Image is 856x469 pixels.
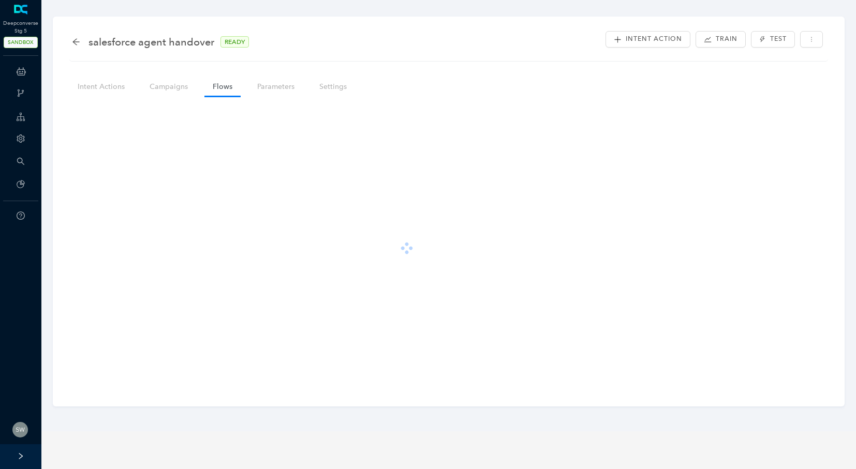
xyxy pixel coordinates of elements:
a: Campaigns [141,77,196,96]
a: Parameters [249,77,303,96]
span: Test [770,34,787,44]
span: stock [704,36,712,43]
span: search [17,157,25,165]
span: arrow-left [72,38,80,46]
span: SANDBOX [4,37,38,48]
span: pie-chart [17,180,25,188]
span: Train [716,34,737,44]
img: c3ccc3f0c05bac1ff29357cbd66b20c9 [12,422,28,437]
span: branches [17,89,25,97]
a: Intent Actions [69,77,133,96]
span: Intent Action [626,34,682,44]
span: setting [17,134,25,143]
button: stock Train [696,31,746,48]
span: thunderbolt [759,36,765,42]
a: Flows [204,77,241,96]
button: more [800,31,823,48]
span: salesforce agent handover [88,34,214,50]
button: thunderboltTest [751,31,794,48]
span: question-circle [17,211,25,220]
button: plusIntent Action [606,31,690,48]
div: back [72,38,80,47]
a: Settings [311,77,355,96]
span: READY [220,36,249,48]
span: plus [614,36,622,43]
span: more [808,36,815,42]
